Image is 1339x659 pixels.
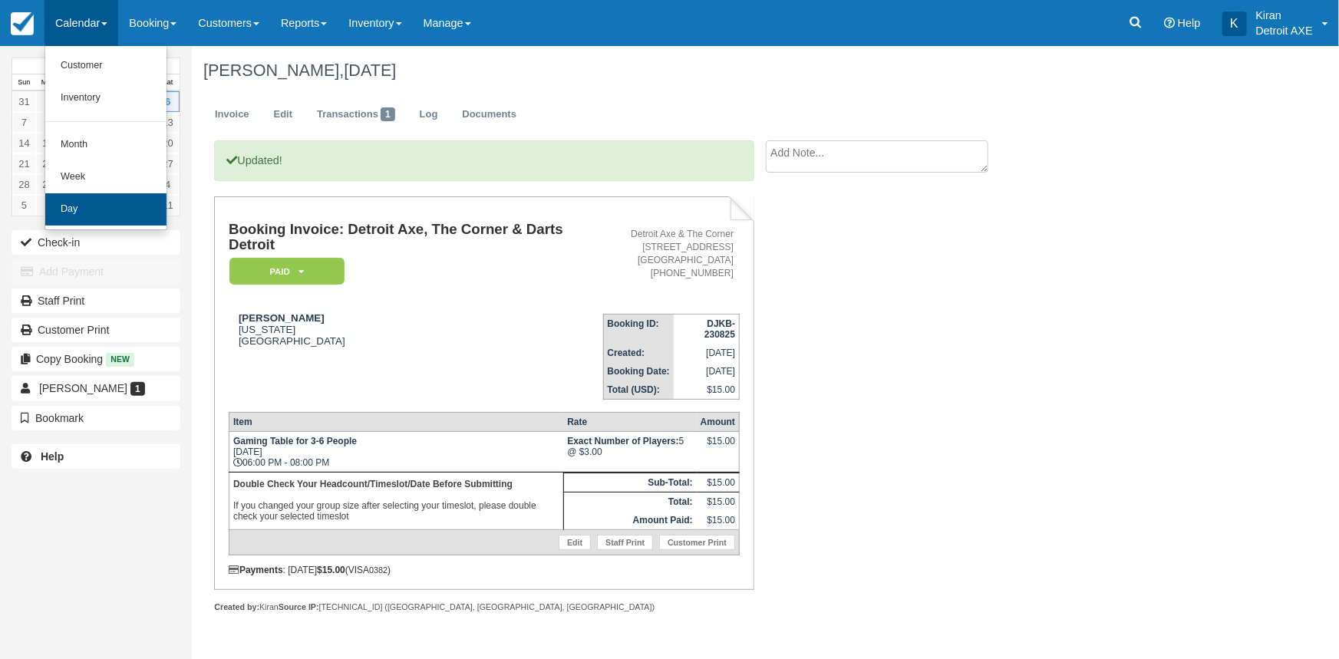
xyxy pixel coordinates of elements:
[12,74,36,91] th: Sun
[229,257,339,285] a: Paid
[36,153,60,174] a: 22
[12,259,180,284] button: Add Payment
[659,535,735,550] a: Customer Print
[233,479,513,489] b: Double Check Your Headcount/Timeslot/Date Before Submitting
[39,382,127,394] span: [PERSON_NAME]
[214,602,259,611] strong: Created by:
[229,413,563,432] th: Item
[229,432,563,473] td: [DATE] 06:00 PM - 08:00 PM
[12,112,36,133] a: 7
[408,100,450,130] a: Log
[36,195,60,216] a: 6
[563,413,696,432] th: Rate
[1178,17,1201,29] span: Help
[229,565,283,575] strong: Payments
[317,565,345,575] strong: $15.00
[229,222,603,253] h1: Booking Invoice: Detroit Axe, The Corner & Darts Detroit
[603,362,674,381] th: Booking Date:
[45,82,167,114] a: Inventory
[156,112,180,133] a: 13
[36,91,60,112] a: 1
[45,50,167,82] a: Customer
[41,450,64,463] b: Help
[609,228,734,281] address: Detroit Axe & The Corner [STREET_ADDRESS] [GEOGRAPHIC_DATA] [PHONE_NUMBER]
[450,100,528,130] a: Documents
[36,112,60,133] a: 8
[106,353,134,366] span: New
[12,133,36,153] a: 14
[45,161,167,193] a: Week
[697,473,740,493] td: $15.00
[156,74,180,91] th: Sat
[567,436,678,446] strong: Exact Number of Players
[12,288,180,313] a: Staff Print
[1256,8,1313,23] p: Kiran
[12,195,36,216] a: 5
[45,46,167,230] ul: Calendar
[1222,12,1247,36] div: K
[305,100,407,130] a: Transactions1
[12,347,180,371] button: Copy Booking New
[36,74,60,91] th: Mon
[344,61,396,80] span: [DATE]
[229,258,345,285] em: Paid
[11,12,34,35] img: checkfront-main-nav-mini-logo.png
[12,230,180,255] button: Check-in
[704,318,735,340] strong: DJKB-230825
[233,436,357,446] strong: Gaming Table for 3-6 People
[203,61,1185,80] h1: [PERSON_NAME],
[603,344,674,362] th: Created:
[674,362,740,381] td: [DATE]
[36,133,60,153] a: 15
[12,376,180,400] a: [PERSON_NAME] 1
[697,413,740,432] th: Amount
[156,153,180,174] a: 27
[156,174,180,195] a: 4
[381,107,395,121] span: 1
[1256,23,1313,38] p: Detroit AXE
[563,432,696,473] td: 5 @ $3.00
[597,535,653,550] a: Staff Print
[262,100,304,130] a: Edit
[559,535,591,550] a: Edit
[701,436,735,459] div: $15.00
[1164,18,1175,28] i: Help
[279,602,319,611] strong: Source IP:
[229,312,603,347] div: [US_STATE] [GEOGRAPHIC_DATA]
[12,318,180,342] a: Customer Print
[156,133,180,153] a: 20
[12,174,36,195] a: 28
[563,473,696,493] th: Sub-Total:
[156,195,180,216] a: 11
[229,565,740,575] div: : [DATE] (VISA )
[45,193,167,226] a: Day
[214,601,754,613] div: Kiran [TECHNICAL_ID] ([GEOGRAPHIC_DATA], [GEOGRAPHIC_DATA], [GEOGRAPHIC_DATA])
[214,140,754,181] p: Updated!
[674,381,740,400] td: $15.00
[12,91,36,112] a: 31
[156,91,180,112] a: 6
[563,511,696,530] th: Amount Paid:
[697,493,740,512] td: $15.00
[12,444,180,469] a: Help
[130,382,145,396] span: 1
[12,406,180,430] button: Bookmark
[233,476,559,524] p: If you changed your group size after selecting your timeslot, please double check your selected t...
[369,565,388,575] small: 0382
[603,315,674,344] th: Booking ID:
[674,344,740,362] td: [DATE]
[697,511,740,530] td: $15.00
[563,493,696,512] th: Total:
[203,100,261,130] a: Invoice
[239,312,325,324] strong: [PERSON_NAME]
[12,153,36,174] a: 21
[36,174,60,195] a: 29
[45,129,167,161] a: Month
[603,381,674,400] th: Total (USD):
